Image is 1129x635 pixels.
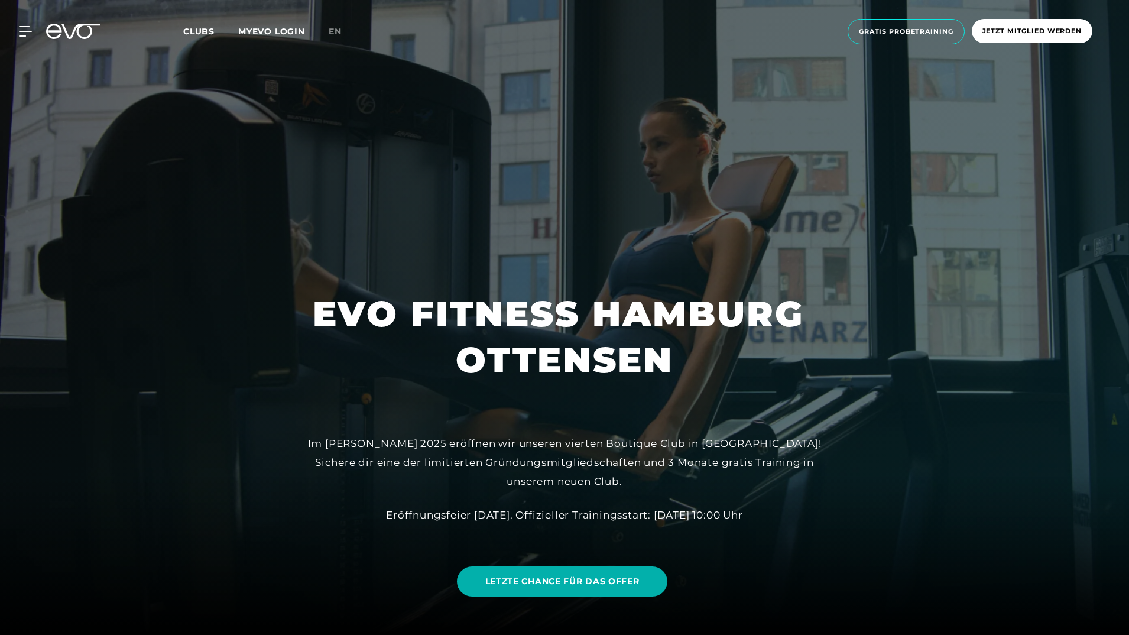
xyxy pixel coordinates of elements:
a: LETZTE CHANCE FÜR DAS OFFER [457,566,668,597]
a: Clubs [183,25,238,37]
span: LETZTE CHANCE FÜR DAS OFFER [485,575,640,588]
div: Im [PERSON_NAME] 2025 eröffnen wir unseren vierten Boutique Club in [GEOGRAPHIC_DATA]! Sichere di... [299,434,830,491]
a: en [329,25,356,38]
h1: EVO FITNESS HAMBURG OTTENSEN [313,291,816,383]
span: Clubs [183,26,215,37]
span: en [329,26,342,37]
a: MYEVO LOGIN [238,26,305,37]
a: Gratis Probetraining [844,19,968,44]
div: Eröffnungsfeier [DATE]. Offizieller Trainingsstart: [DATE] 10:00 Uhr [299,506,830,524]
span: Gratis Probetraining [859,27,953,37]
span: Jetzt Mitglied werden [982,26,1082,36]
a: Jetzt Mitglied werden [968,19,1096,44]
